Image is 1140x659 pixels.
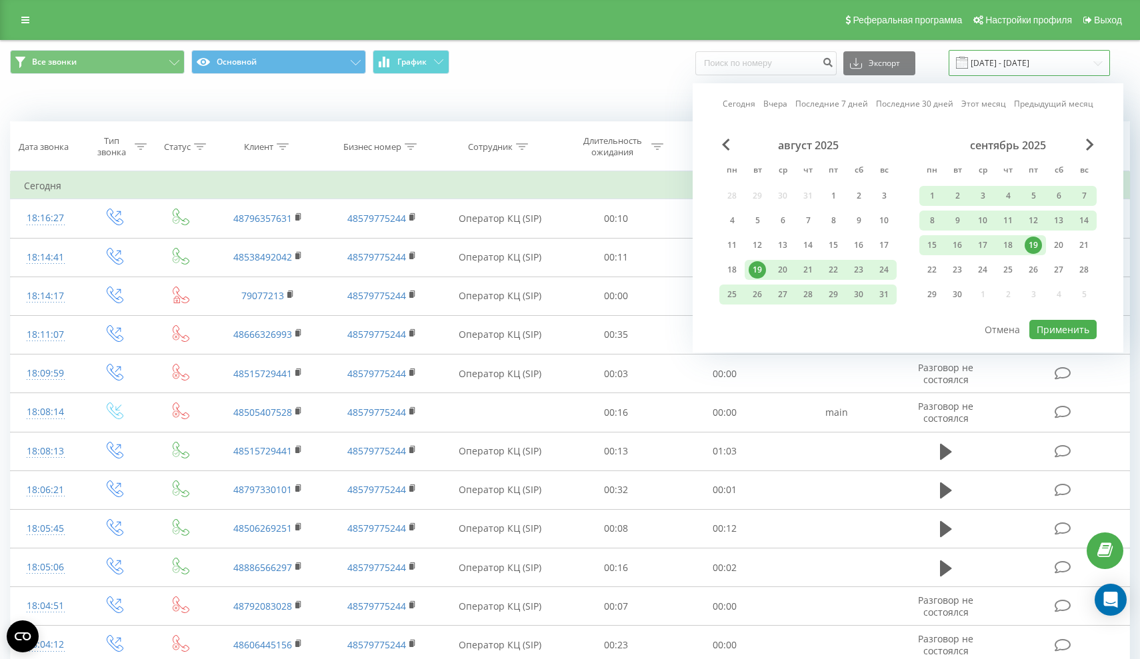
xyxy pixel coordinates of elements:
[233,328,292,340] a: 48666326993
[347,367,406,380] a: 48579775244
[24,632,67,658] div: 18:04:12
[923,237,941,254] div: 15
[561,587,671,626] td: 00:07
[825,286,842,303] div: 29
[923,286,941,303] div: 29
[850,286,867,303] div: 30
[821,260,846,280] div: пт 22 авг. 2025 г.
[774,212,791,229] div: 6
[11,173,1130,199] td: Сегодня
[918,632,973,657] span: Разговор не состоялся
[749,261,766,279] div: 19
[373,50,449,74] button: График
[745,211,770,231] div: вт 5 авг. 2025 г.
[945,211,970,231] div: вт 9 сент. 2025 г.
[846,186,871,206] div: сб 2 авг. 2025 г.
[723,261,741,279] div: 18
[998,161,1018,181] abbr: четверг
[343,141,401,153] div: Бизнес номер
[1050,237,1067,254] div: 20
[32,57,77,67] span: Все звонки
[795,235,821,255] div: чт 14 авг. 2025 г.
[853,15,962,25] span: Реферальная программа
[671,238,780,277] td: 00:18
[970,235,995,255] div: ср 17 сент. 2025 г.
[795,211,821,231] div: чт 7 авг. 2025 г.
[749,286,766,303] div: 26
[1050,187,1067,205] div: 6
[799,286,817,303] div: 28
[24,360,67,386] div: 18:09:59
[795,260,821,280] div: чт 21 авг. 2025 г.
[974,187,991,205] div: 3
[919,260,945,280] div: пн 22 сент. 2025 г.
[24,593,67,619] div: 18:04:51
[439,238,561,277] td: Оператор КЦ (SIP)
[918,594,973,618] span: Разговор не состоялся
[439,509,561,548] td: Оператор КЦ (SIP)
[1025,212,1042,229] div: 12
[397,57,427,67] span: График
[825,261,842,279] div: 22
[846,260,871,280] div: сб 23 авг. 2025 г.
[347,638,406,651] a: 48579775244
[10,50,185,74] button: Все звонки
[1014,97,1093,110] a: Предыдущий месяц
[974,261,991,279] div: 24
[24,322,67,348] div: 18:11:07
[1025,187,1042,205] div: 5
[945,285,970,305] div: вт 30 сент. 2025 г.
[722,161,742,181] abbr: понедельник
[1025,237,1042,254] div: 19
[671,393,780,432] td: 00:00
[347,483,406,496] a: 48579775244
[985,15,1072,25] span: Настройки профиля
[561,548,671,587] td: 00:16
[974,212,991,229] div: 10
[191,50,366,74] button: Основной
[945,235,970,255] div: вт 16 сент. 2025 г.
[241,289,284,302] a: 79077213
[995,235,1021,255] div: чт 18 сент. 2025 г.
[875,237,893,254] div: 17
[795,97,868,110] a: Последние 7 дней
[671,277,780,315] td: 00:00
[1025,261,1042,279] div: 26
[763,97,787,110] a: Вчера
[233,522,292,534] a: 48506269251
[722,139,730,151] span: Previous Month
[875,187,893,205] div: 3
[1071,235,1097,255] div: вс 21 сент. 2025 г.
[770,260,795,280] div: ср 20 авг. 2025 г.
[24,516,67,542] div: 18:05:45
[24,438,67,464] div: 18:08:13
[561,432,671,470] td: 00:13
[719,285,745,305] div: пн 25 авг. 2025 г.
[995,260,1021,280] div: чт 25 сент. 2025 г.
[999,237,1017,254] div: 18
[347,561,406,574] a: 48579775244
[999,212,1017,229] div: 11
[1074,161,1094,181] abbr: воскресенье
[439,432,561,470] td: Оператор КЦ (SIP)
[719,211,745,231] div: пн 4 авг. 2025 г.
[875,286,893,303] div: 31
[19,141,69,153] div: Дата звонка
[671,199,780,238] td: 00:03
[24,554,67,580] div: 18:05:06
[723,286,741,303] div: 25
[1029,320,1097,339] button: Применить
[821,211,846,231] div: пт 8 авг. 2025 г.
[871,235,897,255] div: вс 17 авг. 2025 г.
[1049,161,1069,181] abbr: суббота
[919,211,945,231] div: пн 8 сент. 2025 г.
[850,237,867,254] div: 16
[347,328,406,340] a: 48579775244
[1046,186,1071,206] div: сб 6 сент. 2025 г.
[347,444,406,457] a: 48579775244
[774,286,791,303] div: 27
[561,199,671,238] td: 00:10
[7,620,39,652] button: Open CMP widget
[970,186,995,206] div: ср 3 сент. 2025 г.
[770,285,795,305] div: ср 27 авг. 2025 г.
